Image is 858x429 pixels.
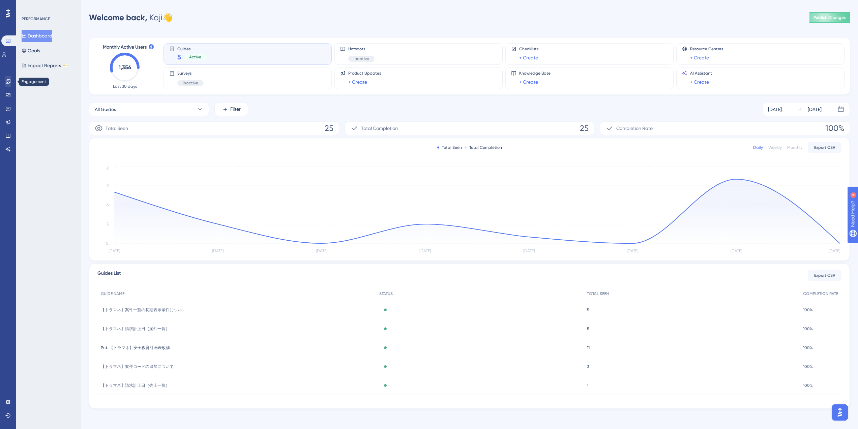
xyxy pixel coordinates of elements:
span: Publish Changes [813,15,846,20]
span: 5 [587,326,589,331]
span: 1 [587,383,588,388]
span: Completion Rate [616,124,653,132]
div: Total Completion [465,145,502,150]
a: + Create [519,54,538,62]
span: 3 [587,364,589,369]
button: Publish Changes [809,12,850,23]
button: Goals [22,45,40,57]
span: 5 [177,52,181,62]
span: Active [189,54,201,60]
span: Monthly Active Users [103,43,147,51]
span: 5 [587,307,589,313]
tspan: 12 [105,166,109,170]
span: 25 [580,123,589,134]
span: 25 [325,123,333,134]
tspan: [DATE] [627,248,638,253]
div: 4 [47,3,49,9]
div: [DATE] [808,105,822,113]
span: 【トラマネ】請求計上日（案件一覧） [101,326,170,331]
button: Filter [214,103,248,116]
tspan: [DATE] [212,248,224,253]
text: 1,356 [119,64,131,71]
tspan: 0 [106,241,109,246]
div: Monthly [787,145,802,150]
span: All Guides [95,105,116,113]
span: Prd. 【トラマネ】安全教育計画表改修 [101,345,170,350]
span: 【トラマネ】請求計上日（売上一覧） [101,383,170,388]
button: Export CSV [808,270,841,281]
a: + Create [519,78,538,86]
button: Export CSV [808,142,841,153]
span: STATUS [379,291,393,296]
span: 100% [825,123,844,134]
span: Export CSV [814,145,835,150]
span: Inactive [183,80,198,86]
tspan: [DATE] [731,248,742,253]
span: 100% [803,326,813,331]
span: 100% [803,383,813,388]
span: Total Seen [106,124,128,132]
span: AI Assistant [690,71,712,76]
tspan: [DATE] [829,248,840,253]
span: Guides [177,46,207,51]
button: All Guides [89,103,209,116]
span: Total Completion [361,124,398,132]
button: Dashboard [22,30,52,42]
span: GUIDE NAME [101,291,124,296]
span: Inactive [354,56,369,61]
span: Product Updates [348,71,381,76]
span: Export CSV [814,273,835,278]
a: + Create [348,78,367,86]
span: 100% [803,345,813,350]
a: + Create [690,54,709,62]
span: 11 [587,345,590,350]
a: + Create [690,78,709,86]
span: 【トラマネ】案件一覧の初期表示条件について [101,307,185,313]
div: Total Seen [437,145,462,150]
span: 100% [803,364,813,369]
iframe: UserGuiding AI Assistant Launcher [830,402,850,423]
span: Filter [230,105,241,113]
tspan: 3 [107,222,109,226]
span: TOTAL SEEN [587,291,609,296]
div: [DATE] [768,105,782,113]
div: PERFORMANCE [22,16,50,22]
div: BETA [62,64,68,67]
span: 100% [803,307,813,313]
tspan: [DATE] [523,248,535,253]
tspan: [DATE] [109,248,120,253]
span: Checklists [519,46,538,52]
span: COMPLETION RATE [803,291,838,296]
span: Need Help? [16,2,42,10]
tspan: 6 [107,203,109,207]
tspan: [DATE] [316,248,327,253]
tspan: 9 [107,183,109,188]
span: Surveys [177,71,204,76]
span: Hotspots [348,46,375,52]
tspan: [DATE] [419,248,431,253]
span: Last 30 days [113,84,137,89]
span: 【トラマネ】案件コードの追加について [101,364,174,369]
span: Guides List [97,269,121,281]
span: Resource Centers [690,46,723,52]
div: Koji 👋 [89,12,173,23]
button: Impact ReportsBETA [22,59,68,72]
div: Weekly [768,145,782,150]
div: Daily [753,145,763,150]
span: Knowledge Base [519,71,551,76]
span: Welcome back, [89,12,147,22]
